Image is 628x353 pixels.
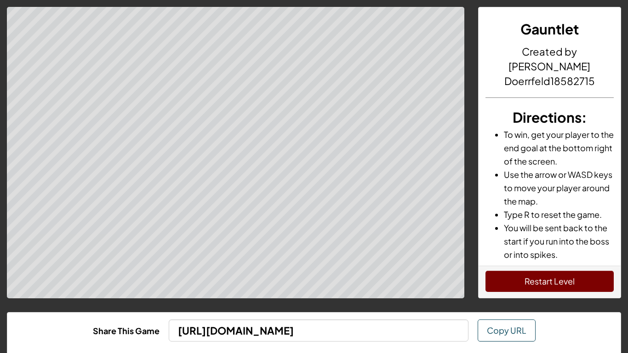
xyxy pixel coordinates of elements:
[485,107,614,128] h3: :
[93,325,160,336] b: Share This Game
[513,108,582,126] span: Directions
[487,325,526,336] span: Copy URL
[485,44,614,88] h4: Created by [PERSON_NAME] Doerrfeld18582715
[504,168,614,208] li: Use the arrow or WASD keys to move your player around the map.
[504,128,614,168] li: To win, get your player to the end goal at the bottom right of the screen.
[485,271,614,292] button: Restart Level
[485,19,614,40] h3: Gauntlet
[478,319,536,342] button: Copy URL
[504,221,614,261] li: You will be sent back to the start if you run into the boss or into spikes.
[504,208,614,221] li: Type R to reset the game.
